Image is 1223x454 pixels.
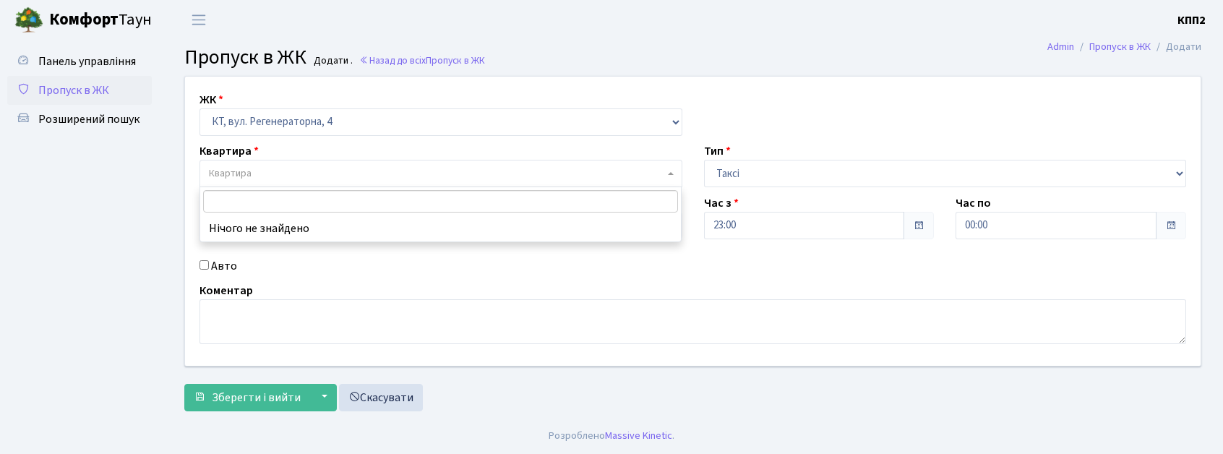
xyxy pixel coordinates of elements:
b: КПП2 [1177,12,1206,28]
li: Додати [1151,39,1201,55]
span: Пропуск в ЖК [184,43,306,72]
label: Час з [704,194,739,212]
img: logo.png [14,6,43,35]
button: Зберегти і вийти [184,384,310,411]
div: Розроблено . [549,428,674,444]
b: Комфорт [49,8,119,31]
a: Панель управління [7,47,152,76]
a: Admin [1047,39,1074,54]
label: Час по [956,194,991,212]
span: Пропуск в ЖК [426,53,485,67]
a: Розширений пошук [7,105,152,134]
label: Квартира [199,142,259,160]
span: Квартира [209,166,252,181]
a: Скасувати [339,384,423,411]
label: Коментар [199,282,253,299]
label: ЖК [199,91,223,108]
span: Розширений пошук [38,111,140,127]
span: Таун [49,8,152,33]
li: Нічого не знайдено [200,215,681,241]
span: Пропуск в ЖК [38,82,109,98]
a: Пропуск в ЖК [1089,39,1151,54]
span: Панель управління [38,53,136,69]
label: Авто [211,257,237,275]
a: КПП2 [1177,12,1206,29]
small: Додати . [311,55,353,67]
label: Тип [704,142,731,160]
a: Пропуск в ЖК [7,76,152,105]
a: Назад до всіхПропуск в ЖК [359,53,485,67]
nav: breadcrumb [1026,32,1223,62]
button: Переключити навігацію [181,8,217,32]
a: Massive Kinetic [605,428,672,443]
span: Зберегти і вийти [212,390,301,406]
